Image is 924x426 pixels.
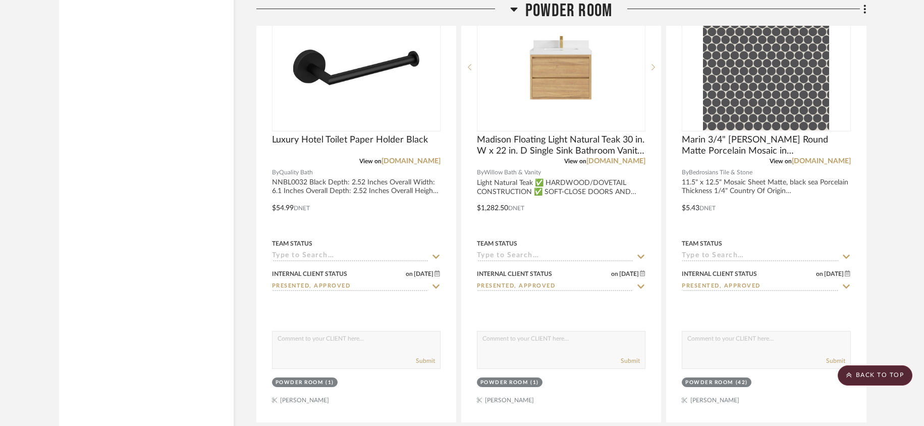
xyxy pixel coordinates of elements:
[272,282,428,292] input: Type to Search…
[272,168,279,177] span: By
[484,168,541,177] span: Willow Bath & Vanity
[564,158,586,164] span: View on
[279,168,313,177] span: Quality Bath
[826,356,845,365] button: Submit
[770,158,792,164] span: View on
[618,270,640,277] span: [DATE]
[823,270,845,277] span: [DATE]
[272,239,312,248] div: Team Status
[530,379,539,387] div: (1)
[703,4,829,130] img: Marin 3/4" Penny Round Matte Porcelain Mosaic in Black Sea
[792,158,851,165] a: [DOMAIN_NAME]
[416,356,435,365] button: Submit
[406,271,413,277] span: on
[272,252,428,261] input: Type to Search…
[272,269,347,278] div: Internal Client Status
[816,271,823,277] span: on
[272,134,428,146] span: Luxury Hotel Toilet Paper Holder Black
[477,282,633,292] input: Type to Search…
[325,379,334,387] div: (1)
[478,5,644,130] img: Madison Floating Light Natural Teak 30 in. W x 22 in. D Single Sink Bathroom Vanity, White Quartz
[477,4,645,131] div: 0
[477,134,645,157] span: Madison Floating Light Natural Teak 30 in. W x 22 in. D Single Sink Bathroom Vanity, White Quartz
[685,379,733,387] div: Powder Room
[682,269,757,278] div: Internal Client Status
[621,356,640,365] button: Submit
[359,158,382,164] span: View on
[682,134,850,157] span: Marin 3/4" [PERSON_NAME] Round Matte Porcelain Mosaic in [GEOGRAPHIC_DATA]
[480,379,528,387] div: Powder Room
[838,365,912,386] scroll-to-top-button: BACK TO TOP
[276,379,323,387] div: Powder Room
[477,168,484,177] span: By
[682,252,838,261] input: Type to Search…
[586,158,645,165] a: [DOMAIN_NAME]
[682,239,722,248] div: Team Status
[689,168,752,177] span: Bedrosians Tile & Stone
[293,4,419,130] img: Luxury Hotel Toilet Paper Holder Black
[477,269,552,278] div: Internal Client Status
[413,270,434,277] span: [DATE]
[611,271,618,277] span: on
[736,379,748,387] div: (42)
[477,239,517,248] div: Team Status
[682,168,689,177] span: By
[682,282,838,292] input: Type to Search…
[382,158,441,165] a: [DOMAIN_NAME]
[477,252,633,261] input: Type to Search…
